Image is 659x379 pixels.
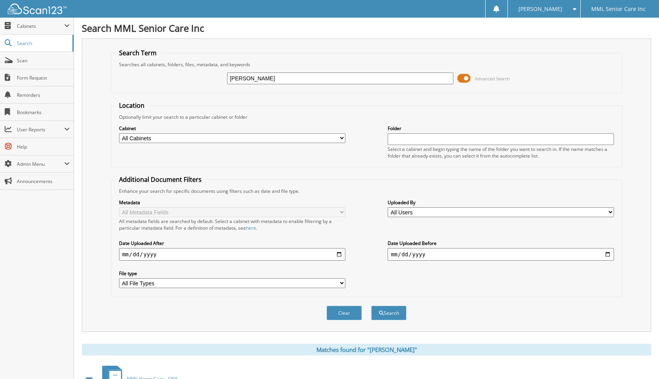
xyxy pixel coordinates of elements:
[591,7,646,11] span: MML Senior Care Inc
[371,306,406,320] button: Search
[17,23,64,29] span: Cabinets
[17,57,70,64] span: Scan
[518,7,562,11] span: [PERSON_NAME]
[115,49,161,57] legend: Search Term
[388,125,614,132] label: Folder
[17,143,70,150] span: Help
[388,146,614,159] div: Select a cabinet and begin typing the name of the folder you want to search in. If the name match...
[119,125,345,132] label: Cabinet
[388,248,614,261] input: end
[82,344,651,355] div: Matches found for "[PERSON_NAME]"
[119,199,345,206] label: Metadata
[17,109,70,116] span: Bookmarks
[17,92,70,98] span: Reminders
[17,161,64,167] span: Admin Menu
[119,270,345,277] label: File type
[82,22,651,34] h1: Search MML Senior Care Inc
[388,199,614,206] label: Uploaded By
[475,76,510,82] span: Advanced Search
[17,126,64,133] span: User Reports
[115,61,618,68] div: Searches all cabinets, folders, files, metadata, and keywords
[246,225,256,231] a: here
[17,40,69,47] span: Search
[327,306,362,320] button: Clear
[115,188,618,194] div: Enhance your search for specific documents using filters such as date and file type.
[115,175,206,184] legend: Additional Document Filters
[115,101,148,110] legend: Location
[115,114,618,120] div: Optionally limit your search to a particular cabinet or folder
[119,218,345,231] div: All metadata fields are searched by default. Select a cabinet with metadata to enable filtering b...
[17,74,70,81] span: Form Request
[8,4,67,14] img: scan123-logo-white.svg
[388,240,614,247] label: Date Uploaded Before
[17,178,70,185] span: Announcements
[119,240,345,247] label: Date Uploaded After
[119,248,345,261] input: start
